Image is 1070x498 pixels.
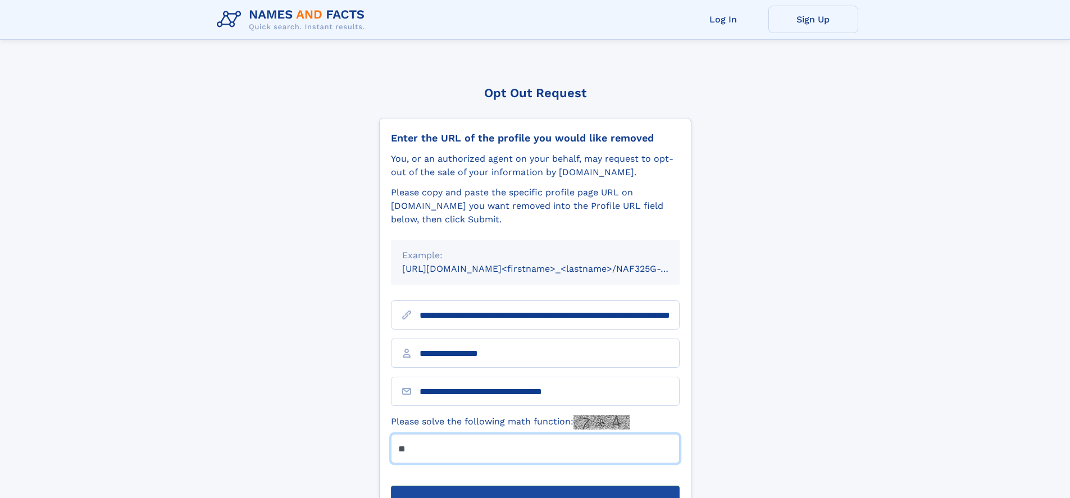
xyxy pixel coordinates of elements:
[212,4,374,35] img: Logo Names and Facts
[379,86,691,100] div: Opt Out Request
[391,132,680,144] div: Enter the URL of the profile you would like removed
[402,263,701,274] small: [URL][DOMAIN_NAME]<firstname>_<lastname>/NAF325G-xxxxxxxx
[391,186,680,226] div: Please copy and paste the specific profile page URL on [DOMAIN_NAME] you want removed into the Pr...
[402,249,668,262] div: Example:
[768,6,858,33] a: Sign Up
[679,6,768,33] a: Log In
[391,152,680,179] div: You, or an authorized agent on your behalf, may request to opt-out of the sale of your informatio...
[391,415,630,430] label: Please solve the following math function:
